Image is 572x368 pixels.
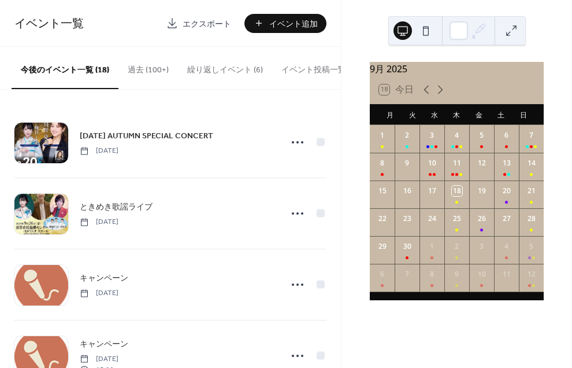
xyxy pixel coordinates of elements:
button: 繰り返しイベント (6) [178,47,272,88]
div: 21 [526,186,537,196]
div: 15 [377,186,388,196]
div: 26 [477,214,487,224]
div: 24 [427,214,437,224]
div: 12 [477,158,487,168]
div: 20 [502,186,512,196]
div: 2 [452,241,462,252]
span: イベント一覧 [14,13,84,35]
div: 22 [377,214,388,224]
span: エクスポート [183,18,231,30]
div: 6 [377,269,388,279]
a: [DATE] AUTUMN SPECIAL CONCERT [80,129,213,142]
div: 23 [402,214,413,224]
div: 19 [477,186,487,196]
div: 4 [452,130,462,141]
div: 25 [452,214,462,224]
button: 過去 (100+) [118,47,178,88]
span: キャンペーン [80,338,128,351]
div: 29 [377,241,388,252]
div: 火 [401,104,423,125]
div: 8 [427,269,437,279]
div: 28 [526,214,537,224]
a: ときめき歌謡ライブ [80,200,153,214]
div: 10 [477,269,487,279]
div: 7 [526,130,537,141]
div: 8 [377,158,388,168]
button: イベント投稿一覧 [272,47,355,88]
div: 7 [402,269,413,279]
div: 1 [377,130,388,141]
div: 11 [452,158,462,168]
div: 9月 2025 [370,62,544,76]
div: 水 [424,104,445,125]
div: 6 [502,130,512,141]
div: 9 [402,158,413,168]
div: 2 [402,130,413,141]
div: 1 [427,241,437,252]
span: キャンペーン [80,273,128,285]
div: 金 [468,104,490,125]
div: 13 [502,158,512,168]
div: 11 [502,269,512,279]
div: 4 [502,241,512,252]
span: [DATE] [80,146,118,156]
span: [DATE] [80,354,118,365]
div: 日 [512,104,534,125]
div: 5 [477,130,487,141]
div: 18 [452,186,462,196]
div: 5 [526,241,537,252]
div: 月 [379,104,401,125]
div: 30 [402,241,413,252]
button: 今後のイベント一覧 (18) [12,47,118,89]
span: [DATE] [80,217,118,227]
a: キャンペーン [80,337,128,351]
div: 土 [490,104,512,125]
div: 12 [526,269,537,279]
div: 3 [427,130,437,141]
button: イベント追加 [244,14,326,33]
a: エクスポート [158,14,240,33]
span: [DATE] [80,288,118,299]
div: 27 [502,214,512,224]
div: 16 [402,186,413,196]
div: 17 [427,186,437,196]
span: イベント追加 [269,18,318,30]
div: 3 [477,241,487,252]
span: ときめき歌謡ライブ [80,201,153,214]
a: キャンペーン [80,271,128,285]
div: 10 [427,158,437,168]
div: 14 [526,158,537,168]
div: 木 [445,104,467,125]
span: [DATE] AUTUMN SPECIAL CONCERT [80,130,213,142]
div: 9 [452,269,462,279]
